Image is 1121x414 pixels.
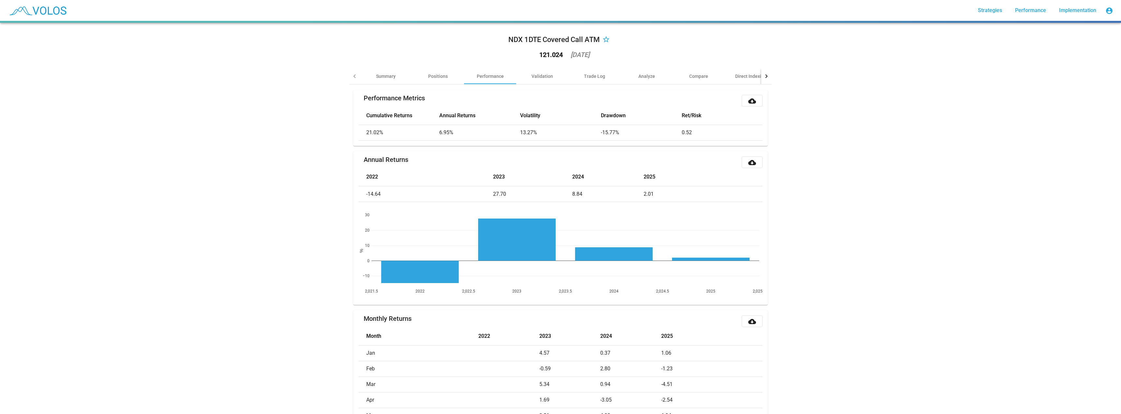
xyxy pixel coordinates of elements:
td: 0.94 [600,377,661,392]
th: 2022 [478,327,539,345]
td: 1.06 [661,345,763,361]
td: 5.34 [539,377,600,392]
div: Trade Log [584,73,605,79]
div: [DATE] [571,51,590,58]
td: 27.70 [493,186,572,202]
td: Feb [358,361,478,377]
div: Compare [689,73,708,79]
div: Performance [477,73,504,79]
td: -14.64 [358,186,493,202]
span: Performance [1015,7,1046,13]
div: Direct Indexing [735,73,766,79]
th: Cumulative Returns [358,107,439,125]
th: Month [358,327,478,345]
mat-icon: cloud_download [748,97,756,105]
th: Ret/Risk [682,107,763,125]
th: 2023 [493,168,572,186]
span: Implementation [1059,7,1096,13]
mat-icon: account_circle [1105,7,1113,15]
th: Annual Returns [439,107,520,125]
th: 2025 [661,327,763,345]
a: Strategies [973,5,1007,16]
div: Summary [376,73,396,79]
td: Mar [358,377,478,392]
td: 6.95% [439,125,520,140]
td: 1.69 [539,392,600,408]
td: 4.57 [539,345,600,361]
a: Implementation [1054,5,1101,16]
td: -3.05 [600,392,661,408]
span: Strategies [978,7,1002,13]
td: -15.77% [601,125,682,140]
div: NDX 1DTE Covered Call ATM [508,35,600,45]
mat-card-title: Monthly Returns [364,315,412,322]
mat-icon: star_border [602,36,610,44]
td: 0.52 [682,125,763,140]
div: Positions [428,73,448,79]
div: Validation [531,73,553,79]
th: Drawdown [601,107,682,125]
a: Performance [1010,5,1051,16]
mat-card-title: Performance Metrics [364,95,425,101]
img: blue_transparent.png [5,2,70,19]
td: 0.37 [600,345,661,361]
td: -0.59 [539,361,600,377]
th: Volatility [520,107,601,125]
td: Apr [358,392,478,408]
td: -1.23 [661,361,763,377]
td: 2.80 [600,361,661,377]
td: 8.84 [572,186,644,202]
th: 2023 [539,327,600,345]
td: -2.54 [661,392,763,408]
div: Analyze [638,73,655,79]
th: 2024 [600,327,661,345]
mat-card-title: Annual Returns [364,156,408,163]
mat-icon: cloud_download [748,159,756,166]
mat-icon: cloud_download [748,318,756,325]
th: 2024 [572,168,644,186]
td: 13.27% [520,125,601,140]
td: -4.51 [661,377,763,392]
td: 2.01 [644,186,763,202]
td: 21.02% [358,125,439,140]
div: 121.024 [539,51,563,58]
th: 2022 [358,168,493,186]
th: 2025 [644,168,763,186]
td: Jan [358,345,478,361]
